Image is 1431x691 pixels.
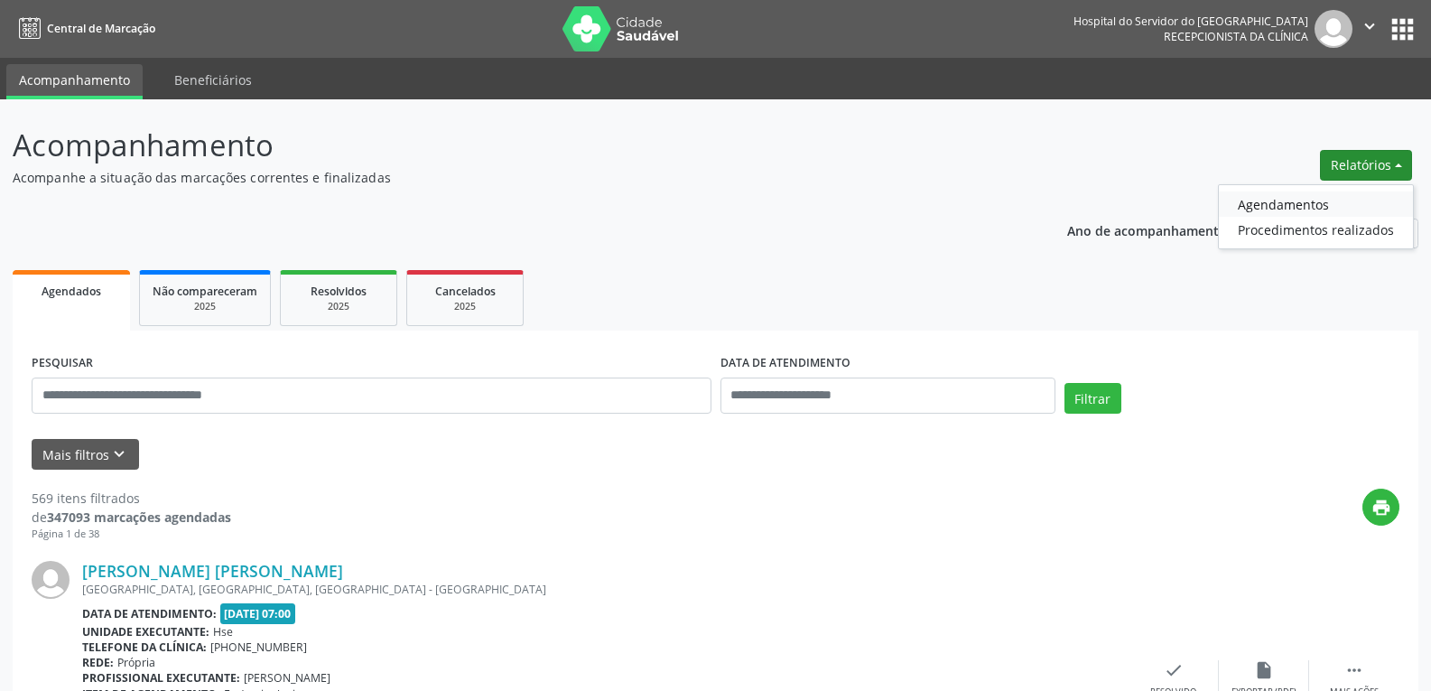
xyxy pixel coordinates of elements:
[210,640,307,655] span: [PHONE_NUMBER]
[162,64,265,96] a: Beneficiários
[32,350,93,378] label: PESQUISAR
[82,655,114,670] b: Rede:
[6,64,143,99] a: Acompanhamento
[244,670,330,686] span: [PERSON_NAME]
[82,561,343,581] a: [PERSON_NAME] [PERSON_NAME]
[1218,184,1414,249] ul: Relatórios
[1315,10,1352,48] img: img
[1387,14,1418,45] button: apps
[1164,29,1308,44] span: Recepcionista da clínica
[1073,14,1308,29] div: Hospital do Servidor do [GEOGRAPHIC_DATA]
[32,489,231,508] div: 569 itens filtrados
[13,14,155,43] a: Central de Marcação
[82,670,240,686] b: Profissional executante:
[153,284,257,299] span: Não compareceram
[13,123,997,168] p: Acompanhamento
[1219,191,1413,217] a: Agendamentos
[213,624,233,640] span: Hse
[82,582,1129,597] div: [GEOGRAPHIC_DATA], [GEOGRAPHIC_DATA], [GEOGRAPHIC_DATA] - [GEOGRAPHIC_DATA]
[1164,660,1184,680] i: check
[82,624,209,640] b: Unidade executante:
[32,527,231,542] div: Página 1 de 38
[82,640,207,655] b: Telefone da clínica:
[1254,660,1274,680] i: insert_drive_file
[13,168,997,187] p: Acompanhe a situação das marcações correntes e finalizadas
[220,603,296,624] span: [DATE] 07:00
[720,350,850,378] label: DATA DE ATENDIMENTO
[1362,489,1399,526] button: print
[435,284,496,299] span: Cancelados
[1064,383,1121,414] button: Filtrar
[109,444,129,464] i: keyboard_arrow_down
[1219,217,1413,242] a: Procedimentos realizados
[82,606,217,621] b: Data de atendimento:
[420,300,510,313] div: 2025
[42,284,101,299] span: Agendados
[153,300,257,313] div: 2025
[47,21,155,36] span: Central de Marcação
[1320,150,1412,181] button: Relatórios
[311,284,367,299] span: Resolvidos
[1360,16,1380,36] i: 
[117,655,155,670] span: Própria
[1067,219,1227,241] p: Ano de acompanhamento
[1344,660,1364,680] i: 
[1352,10,1387,48] button: 
[1371,498,1391,518] i: print
[32,508,231,527] div: de
[293,300,384,313] div: 2025
[32,439,139,471] button: Mais filtroskeyboard_arrow_down
[32,561,70,599] img: img
[47,509,231,526] strong: 347093 marcações agendadas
